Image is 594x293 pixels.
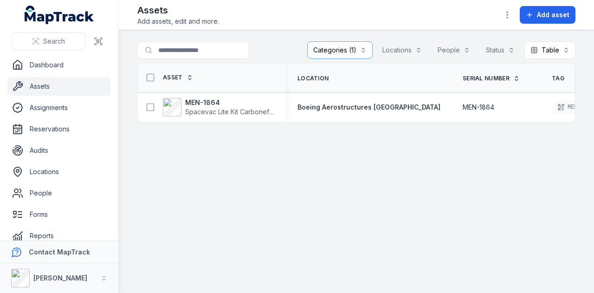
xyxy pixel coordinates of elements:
a: Audits [7,141,111,160]
a: Assets [7,77,111,96]
a: Serial Number [463,75,520,82]
button: Search [11,33,86,50]
span: Search [43,37,65,46]
a: Reports [7,227,111,245]
span: Asset [163,74,183,81]
button: Locations [376,41,428,59]
a: Locations [7,163,111,181]
a: Reservations [7,120,111,138]
h2: Assets [137,4,219,17]
a: Asset [163,74,193,81]
button: Categories (1) [307,41,373,59]
strong: Contact MapTrack [29,248,90,256]
span: Add assets, edit and more. [137,17,219,26]
a: People [7,184,111,202]
button: People [432,41,476,59]
a: Boeing Aerostructures [GEOGRAPHIC_DATA] [297,103,440,112]
a: MEN-1864Spacevac Lite Kit Carbonefiber [163,98,275,117]
span: Add asset [537,10,569,20]
span: Serial Number [463,75,510,82]
a: Forms [7,205,111,224]
a: MapTrack [25,6,94,24]
a: Dashboard [7,56,111,74]
span: Spacevac Lite Kit Carbonefiber [185,108,281,116]
a: Assignments [7,98,111,117]
button: Add asset [520,6,575,24]
span: MEN-1864 [463,103,494,112]
strong: MEN-1864 [185,98,275,107]
strong: [PERSON_NAME] [33,274,87,282]
span: Boeing Aerostructures [GEOGRAPHIC_DATA] [297,103,440,111]
button: Status [480,41,521,59]
span: Location [297,75,329,82]
span: Tag [552,75,564,82]
button: Table [524,41,575,59]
